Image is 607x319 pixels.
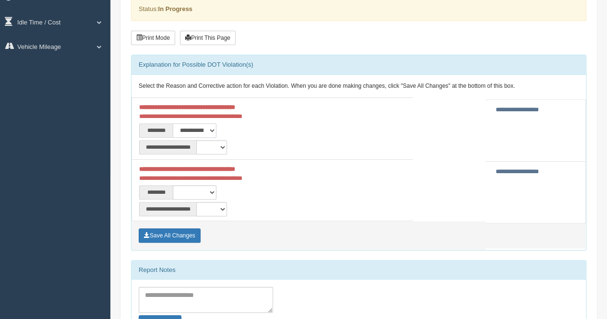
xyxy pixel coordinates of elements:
button: Print Mode [131,31,175,45]
div: Explanation for Possible DOT Violation(s) [131,55,586,74]
button: Save [139,228,201,243]
div: Report Notes [131,260,586,280]
div: Select the Reason and Corrective action for each Violation. When you are done making changes, cli... [131,75,586,98]
strong: In Progress [158,5,192,12]
button: Print This Page [180,31,236,45]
